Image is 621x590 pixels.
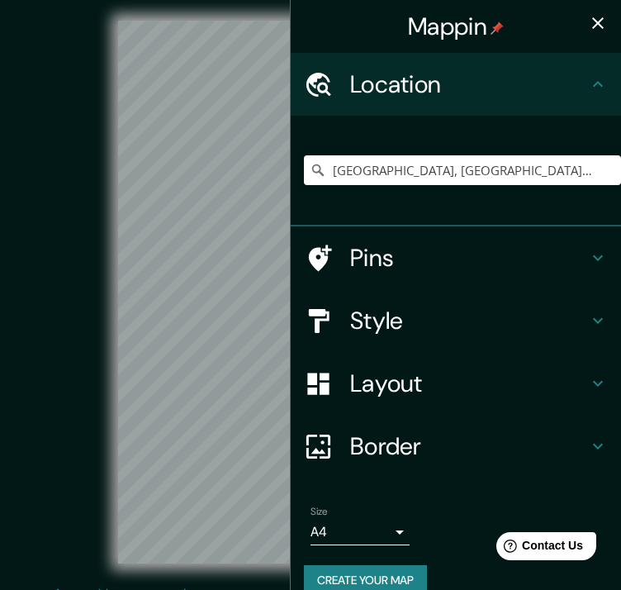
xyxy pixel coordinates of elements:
[350,69,588,99] h4: Location
[350,369,588,398] h4: Layout
[310,519,410,545] div: A4
[350,243,588,273] h4: Pins
[118,21,502,564] canvas: Map
[291,352,621,415] div: Layout
[310,505,328,519] label: Size
[350,306,588,335] h4: Style
[491,21,504,35] img: pin-icon.png
[474,526,603,572] iframe: Help widget launcher
[291,415,621,478] div: Border
[350,431,588,461] h4: Border
[291,53,621,116] div: Location
[291,289,621,352] div: Style
[291,226,621,289] div: Pins
[408,12,504,41] h4: Mappin
[304,155,621,185] input: Pick your city or area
